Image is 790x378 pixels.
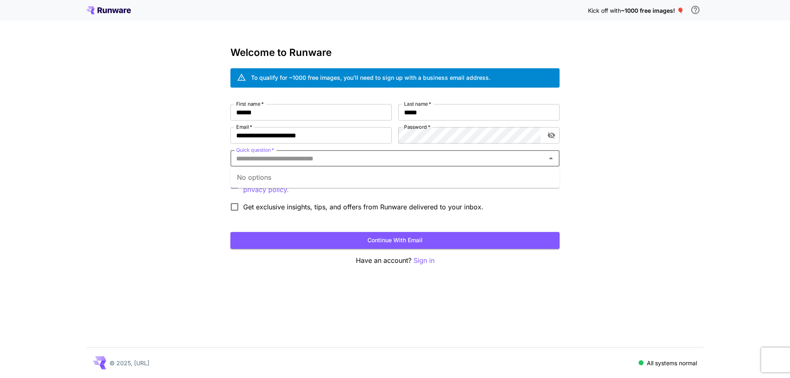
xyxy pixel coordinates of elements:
[236,123,252,130] label: Email
[230,47,560,58] h3: Welcome to Runware
[588,7,621,14] span: Kick off with
[647,359,697,367] p: All systems normal
[544,128,559,143] button: toggle password visibility
[404,100,431,107] label: Last name
[243,202,483,212] span: Get exclusive insights, tips, and offers from Runware delivered to your inbox.
[230,232,560,249] button: Continue with email
[236,146,274,153] label: Quick question
[545,153,557,164] button: Close
[243,185,289,195] button: By signing up, I acknowledge that I have read and agree to the applicable terms of use and
[251,73,490,82] div: To qualify for ~1000 free images, you’ll need to sign up with a business email address.
[414,255,434,266] button: Sign in
[621,7,684,14] span: ~1000 free images! 🎈
[236,100,264,107] label: First name
[109,359,149,367] p: © 2025, [URL]
[404,123,430,130] label: Password
[687,2,704,18] button: In order to qualify for free credit, you need to sign up with a business email address and click ...
[230,167,560,188] div: No options
[243,185,289,195] p: privacy policy.
[230,255,560,266] p: Have an account?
